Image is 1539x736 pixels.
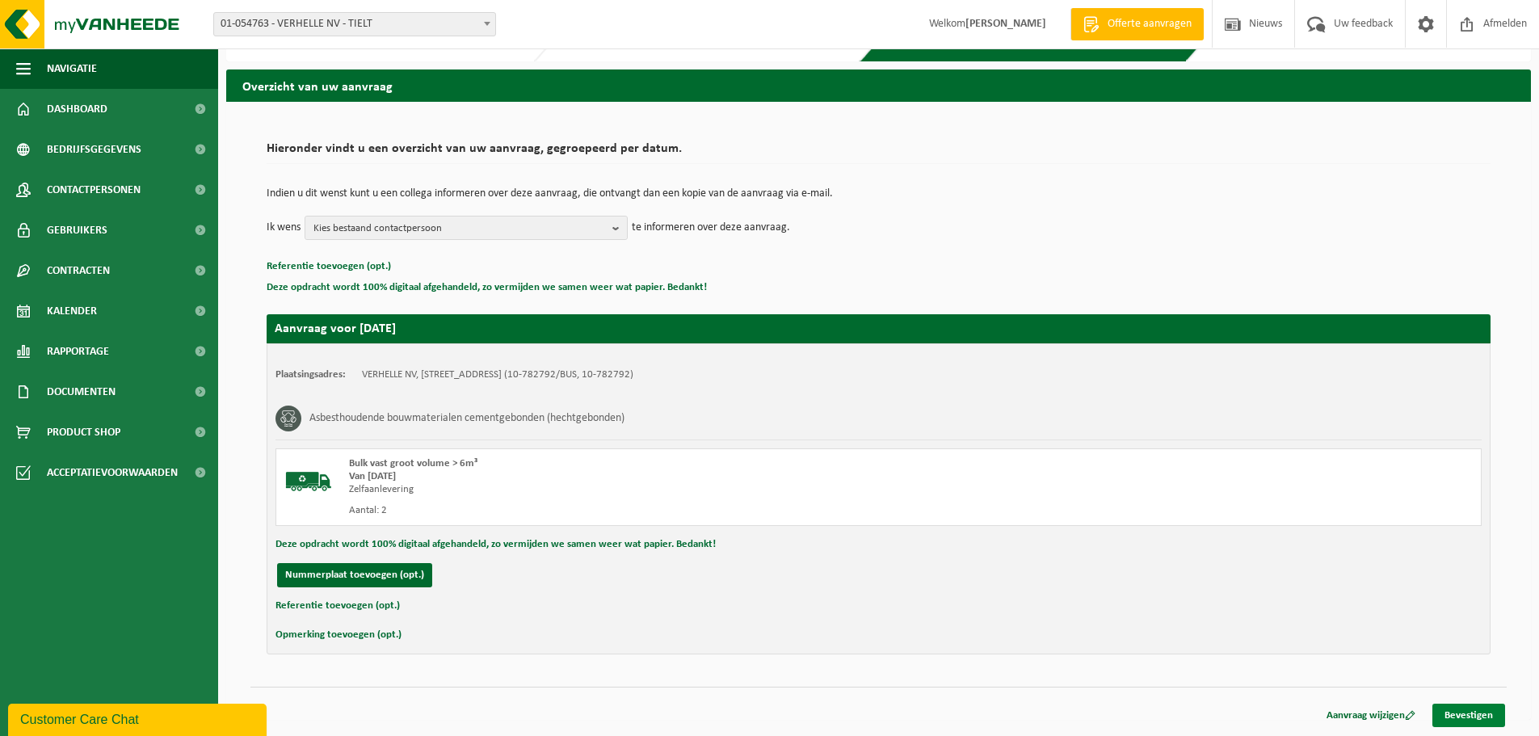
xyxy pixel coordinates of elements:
span: Bedrijfsgegevens [47,129,141,170]
button: Deze opdracht wordt 100% digitaal afgehandeld, zo vermijden we samen weer wat papier. Bedankt! [275,534,716,555]
button: Nummerplaat toevoegen (opt.) [277,563,432,587]
h3: Asbesthoudende bouwmaterialen cementgebonden (hechtgebonden) [309,406,624,431]
a: Aanvraag wijzigen [1314,704,1428,727]
button: Kies bestaand contactpersoon [305,216,628,240]
span: 01-054763 - VERHELLE NV - TIELT [213,12,496,36]
a: Bevestigen [1432,704,1505,727]
span: 01-054763 - VERHELLE NV - TIELT [214,13,495,36]
span: Acceptatievoorwaarden [47,452,178,493]
span: Navigatie [47,48,97,89]
strong: Aanvraag voor [DATE] [275,322,396,335]
button: Referentie toevoegen (opt.) [275,595,400,616]
a: Offerte aanvragen [1070,8,1204,40]
span: Offerte aanvragen [1104,16,1196,32]
button: Opmerking toevoegen (opt.) [275,625,402,646]
p: Ik wens [267,216,301,240]
div: Zelfaanlevering [349,483,944,496]
strong: Van [DATE] [349,471,396,482]
button: Deze opdracht wordt 100% digitaal afgehandeld, zo vermijden we samen weer wat papier. Bedankt! [267,277,707,298]
span: Contracten [47,250,110,291]
h2: Overzicht van uw aanvraag [226,69,1531,101]
button: Referentie toevoegen (opt.) [267,256,391,277]
p: te informeren over deze aanvraag. [632,216,790,240]
div: Aantal: 2 [349,504,944,517]
span: Product Shop [47,412,120,452]
span: Documenten [47,372,116,412]
td: VERHELLE NV, [STREET_ADDRESS] (10-782792/BUS, 10-782792) [362,368,633,381]
span: Kies bestaand contactpersoon [313,217,606,241]
span: Contactpersonen [47,170,141,210]
p: Indien u dit wenst kunt u een collega informeren over deze aanvraag, die ontvangt dan een kopie v... [267,188,1491,200]
iframe: chat widget [8,700,270,736]
span: Kalender [47,291,97,331]
img: BL-SO-LV.png [284,457,333,506]
h2: Hieronder vindt u een overzicht van uw aanvraag, gegroepeerd per datum. [267,142,1491,164]
span: Gebruikers [47,210,107,250]
span: Rapportage [47,331,109,372]
strong: [PERSON_NAME] [965,18,1046,30]
span: Bulk vast groot volume > 6m³ [349,458,477,469]
strong: Plaatsingsadres: [275,369,346,380]
span: Dashboard [47,89,107,129]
